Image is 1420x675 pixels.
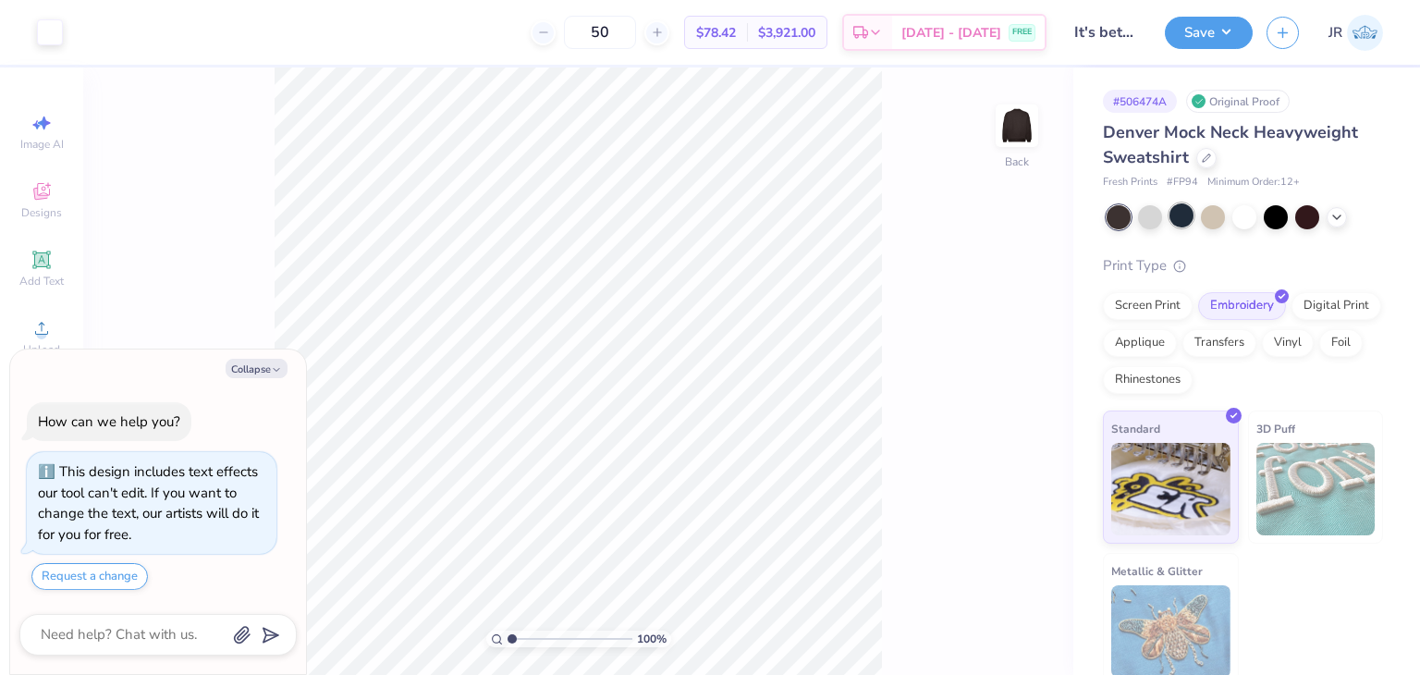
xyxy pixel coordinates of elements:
[1256,443,1376,535] img: 3D Puff
[226,359,288,378] button: Collapse
[1111,443,1230,535] img: Standard
[1103,121,1358,168] span: Denver Mock Neck Heavyweight Sweatshirt
[19,274,64,288] span: Add Text
[758,23,815,43] span: $3,921.00
[1328,15,1383,51] a: JR
[696,23,736,43] span: $78.42
[38,412,180,431] div: How can we help you?
[1207,175,1300,190] span: Minimum Order: 12 +
[1167,175,1198,190] span: # FP94
[1186,90,1290,113] div: Original Proof
[998,107,1035,144] img: Back
[1103,329,1177,357] div: Applique
[1319,329,1363,357] div: Foil
[1111,419,1160,438] span: Standard
[1060,14,1151,51] input: Untitled Design
[23,342,60,357] span: Upload
[20,137,64,152] span: Image AI
[1198,292,1286,320] div: Embroidery
[637,631,667,647] span: 100 %
[1012,26,1032,39] span: FREE
[1262,329,1314,357] div: Vinyl
[1256,419,1295,438] span: 3D Puff
[1291,292,1381,320] div: Digital Print
[901,23,1001,43] span: [DATE] - [DATE]
[1347,15,1383,51] img: Joshua Ryan Almeida
[21,205,62,220] span: Designs
[1328,22,1342,43] span: JR
[1165,17,1253,49] button: Save
[1103,292,1193,320] div: Screen Print
[31,563,148,590] button: Request a change
[1103,175,1157,190] span: Fresh Prints
[1103,90,1177,113] div: # 506474A
[1182,329,1256,357] div: Transfers
[564,16,636,49] input: – –
[1111,561,1203,581] span: Metallic & Glitter
[38,462,259,544] div: This design includes text effects our tool can't edit. If you want to change the text, our artist...
[1103,366,1193,394] div: Rhinestones
[1103,255,1383,276] div: Print Type
[1005,153,1029,170] div: Back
